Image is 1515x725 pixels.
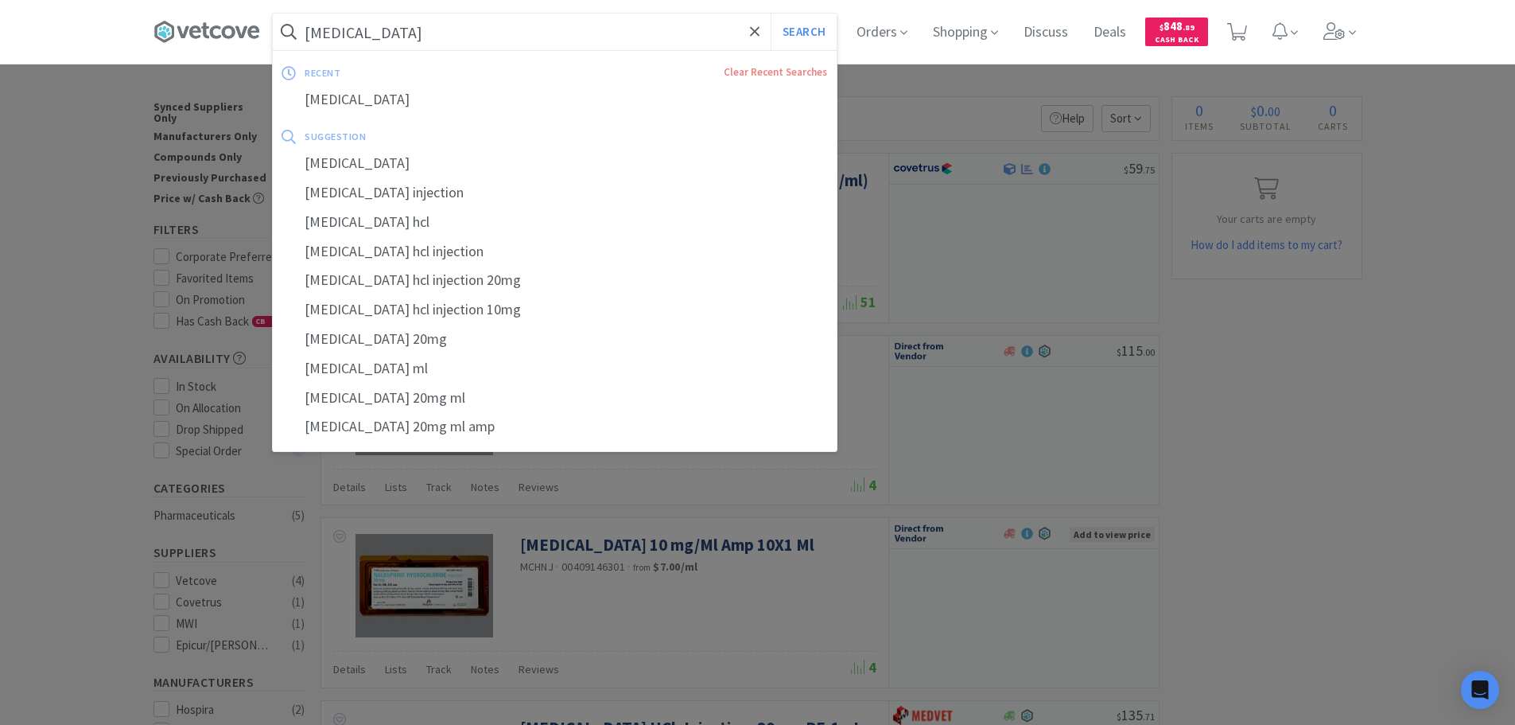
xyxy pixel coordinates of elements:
div: Open Intercom Messenger [1461,671,1499,709]
div: [MEDICAL_DATA] 20mg ml amp [273,412,837,442]
button: Search [771,14,837,50]
span: $ [1160,22,1163,33]
div: [MEDICAL_DATA] hcl [273,208,837,237]
div: suggestion [305,124,596,149]
div: [MEDICAL_DATA] hcl injection 20mg [273,266,837,295]
div: [MEDICAL_DATA] hcl injection 10mg [273,295,837,325]
div: recent [305,60,532,85]
span: . 89 [1183,22,1195,33]
span: 848 [1160,18,1195,33]
div: [MEDICAL_DATA] [273,85,837,115]
a: Discuss [1017,25,1074,40]
span: Cash Back [1155,36,1198,46]
a: $848.89Cash Back [1145,10,1208,53]
a: Deals [1087,25,1132,40]
div: [MEDICAL_DATA] ml [273,354,837,384]
input: Search by item, sku, manufacturer, ingredient, size... [273,14,837,50]
div: [MEDICAL_DATA] 20mg [273,325,837,354]
div: [MEDICAL_DATA] injection [273,178,837,208]
a: Clear Recent Searches [724,65,827,79]
div: [MEDICAL_DATA] hcl injection [273,237,837,267]
div: [MEDICAL_DATA] 20mg ml [273,384,837,413]
div: [MEDICAL_DATA] [273,149,837,178]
